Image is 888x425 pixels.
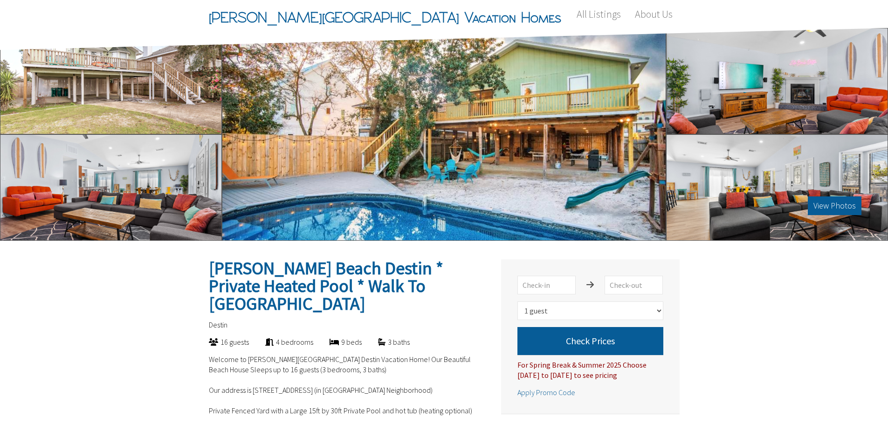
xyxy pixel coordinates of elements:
[193,337,249,347] div: 16 guests
[517,327,663,355] button: Check Prices
[209,320,227,329] span: Destin
[362,337,410,347] div: 3 baths
[517,355,663,380] div: For Spring Break & Summer 2025 Choose [DATE] to [DATE] to see pricing
[209,259,485,313] h2: [PERSON_NAME] Beach Destin * Private Heated Pool * Walk To [GEOGRAPHIC_DATA]
[517,276,576,294] input: Check-in
[808,196,861,215] button: View Photos
[517,388,575,397] span: Apply Promo Code
[249,337,313,347] div: 4 bedrooms
[605,276,663,294] input: Check-out
[313,337,362,347] div: 9 beds
[209,3,561,31] span: [PERSON_NAME][GEOGRAPHIC_DATA] Vacation Homes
